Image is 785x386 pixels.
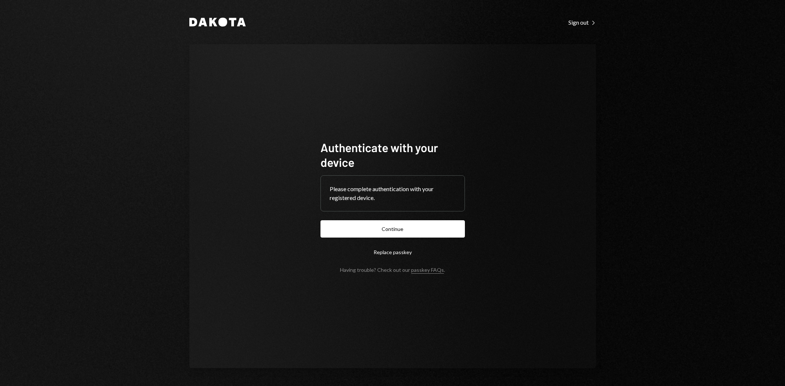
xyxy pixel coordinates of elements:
div: Please complete authentication with your registered device. [330,185,456,202]
button: Replace passkey [320,243,465,261]
button: Continue [320,220,465,238]
a: passkey FAQs [411,267,444,274]
div: Having trouble? Check out our . [340,267,445,273]
div: Sign out [568,19,596,26]
h1: Authenticate with your device [320,140,465,169]
a: Sign out [568,18,596,26]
